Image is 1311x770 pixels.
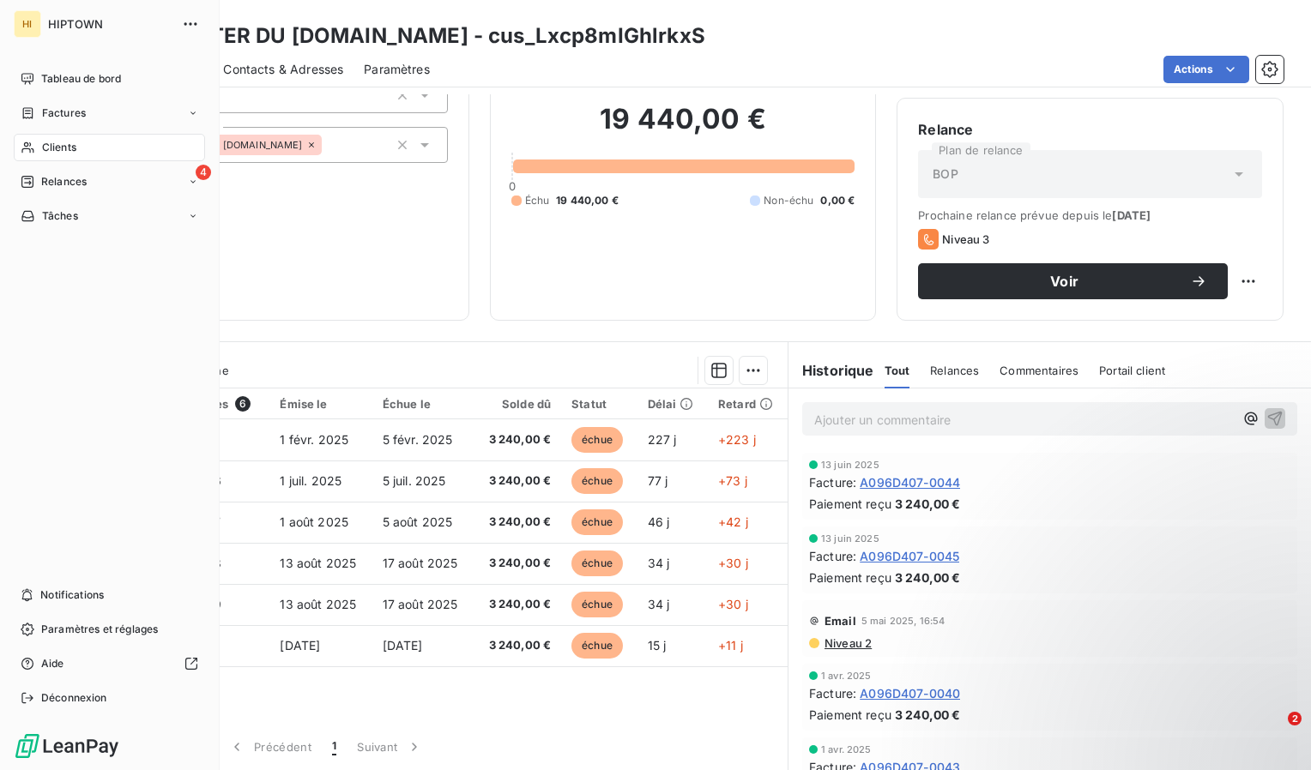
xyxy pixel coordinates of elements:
[14,10,41,38] div: HI
[648,597,670,611] span: 34 j
[718,556,748,570] span: +30 j
[860,684,960,702] span: A096D407-0040
[383,638,423,653] span: [DATE]
[918,208,1262,222] span: Prochaine relance prévue depuis le
[860,473,960,491] span: A096D407-0044
[14,650,205,677] a: Aide
[942,232,989,246] span: Niveau 3
[918,263,1228,299] button: Voir
[1112,208,1151,222] span: [DATE]
[895,495,961,513] span: 3 240,00 €
[809,547,856,565] span: Facture :
[42,140,76,155] span: Clients
[1288,712,1302,725] span: 2
[48,17,172,31] span: HIPTOWN
[484,431,551,448] span: 3 240,00 €
[968,604,1311,724] iframe: Intercom notifications message
[280,397,361,411] div: Émise le
[484,472,551,490] span: 3 240,00 €
[484,596,551,613] span: 3 240,00 €
[821,744,872,755] span: 1 avr. 2025
[895,706,961,724] span: 3 240,00 €
[648,397,698,411] div: Délai
[809,706,891,724] span: Paiement reçu
[809,568,891,587] span: Paiement reçu
[718,432,756,447] span: +223 j
[718,597,748,611] span: +30 j
[648,556,670,570] span: 34 j
[280,597,356,611] span: 13 août 2025
[809,495,891,513] span: Paiement reçu
[347,729,433,765] button: Suivant
[821,460,879,470] span: 13 juin 2025
[280,638,320,653] span: [DATE]
[860,547,959,565] span: A096D407-0045
[280,514,348,529] span: 1 août 2025
[383,597,458,611] span: 17 août 2025
[821,533,879,544] span: 13 juin 2025
[383,556,458,570] span: 17 août 2025
[484,397,551,411] div: Solde dû
[895,568,961,587] span: 3 240,00 €
[764,193,813,208] span: Non-échu
[823,636,872,650] span: Niveau 2
[939,274,1190,288] span: Voir
[42,208,78,224] span: Tâches
[40,587,104,603] span: Notifications
[364,61,430,78] span: Paramètres
[918,119,1262,140] h6: Relance
[383,432,453,447] span: 5 févr. 2025
[383,397,463,411] div: Échue le
[718,514,748,529] span: +42 j
[525,193,550,208] span: Échu
[280,473,341,488] span: 1 juil. 2025
[322,137,335,153] input: Ajouter une valeur
[571,427,623,453] span: échue
[885,364,910,377] span: Tout
[1099,364,1165,377] span: Portail client
[41,71,121,87] span: Tableau de bord
[383,473,446,488] span: 5 juil. 2025
[235,396,251,412] span: 6
[158,140,303,150] span: ACHETER DU [DOMAIN_NAME]
[571,509,623,535] span: échue
[41,656,64,671] span: Aide
[648,432,677,447] span: 227 j
[821,671,872,681] span: 1 avr. 2025
[280,432,348,447] span: 1 févr. 2025
[280,556,356,570] span: 13 août 2025
[1000,364,1078,377] span: Commentaires
[14,732,120,760] img: Logo LeanPay
[648,473,668,488] span: 77 j
[571,592,623,617] span: échue
[484,514,551,531] span: 3 240,00 €
[151,21,705,51] h3: ACHETER DU [DOMAIN_NAME] - cus_Lxcp8mIGhlrkxS
[933,165,958,183] span: BOP
[484,555,551,572] span: 3 240,00 €
[648,514,670,529] span: 46 j
[571,550,623,576] span: échue
[1163,56,1249,83] button: Actions
[41,690,107,706] span: Déconnexion
[571,397,627,411] div: Statut
[383,514,453,529] span: 5 août 2025
[41,622,158,637] span: Paramètres et réglages
[718,397,777,411] div: Retard
[718,473,747,488] span: +73 j
[484,637,551,654] span: 3 240,00 €
[820,193,855,208] span: 0,00 €
[861,616,945,626] span: 5 mai 2025, 16:54
[223,61,343,78] span: Contacts & Adresses
[1253,712,1294,753] iframe: Intercom live chat
[571,633,623,659] span: échue
[809,684,856,702] span: Facture :
[322,729,347,765] button: 1
[809,473,856,491] span: Facture :
[556,193,619,208] span: 19 440,00 €
[196,165,211,180] span: 4
[218,729,322,765] button: Précédent
[41,174,87,189] span: Relances
[571,468,623,494] span: échue
[42,105,86,121] span: Factures
[332,738,336,755] span: 1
